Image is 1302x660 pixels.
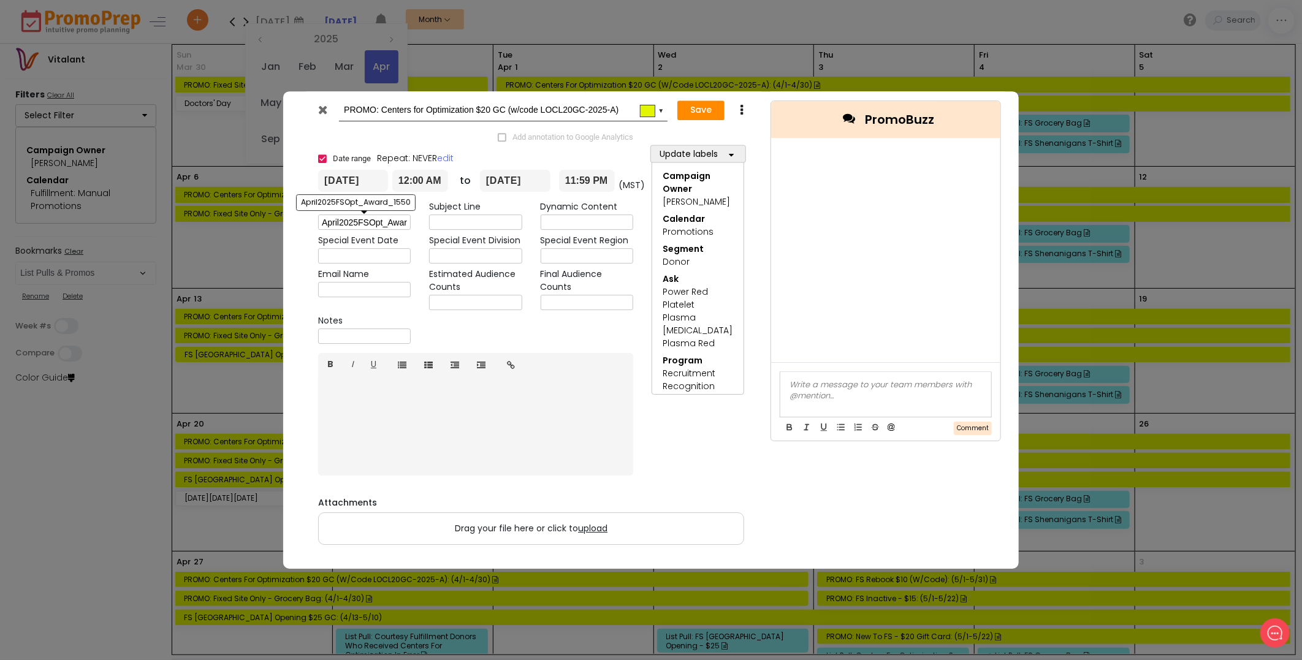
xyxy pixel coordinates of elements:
[333,154,371,165] span: Date range
[389,354,416,377] a: Unordered list
[663,226,733,238] div: Promotions
[663,243,733,256] div: Segment
[344,99,658,121] input: Add name...
[663,195,733,208] div: [PERSON_NAME]
[650,145,746,163] button: Update labels
[578,522,607,534] span: upload
[663,393,733,419] div: Donation Center
[663,324,733,337] div: [MEDICAL_DATA]
[954,422,992,436] button: Comment
[663,337,733,350] div: Plasma Red
[34,55,211,69] h2: What can we do to help?
[34,31,211,48] h1: Hello [PERSON_NAME]!
[342,354,362,377] a: I
[663,286,733,298] div: Power Red
[429,201,481,214] label: Subject Line
[318,315,343,328] label: Notes
[615,180,642,192] div: (MST)
[441,354,468,377] a: Outdent
[319,513,744,544] label: Drag your file here or click to
[318,201,357,214] label: Promo ID
[559,170,615,192] input: End time
[663,298,733,311] div: Platelet
[658,105,664,115] div: ▼
[663,354,733,367] div: Program
[541,201,618,214] label: Dynamic Content
[663,213,733,226] div: Calendar
[663,170,733,195] div: Campaign Owner
[437,152,454,164] a: edit
[677,101,725,120] button: Save
[468,354,495,377] a: Indent
[429,268,522,294] label: Estimated Audience Counts
[498,354,524,377] a: Insert link
[663,311,733,324] div: Plasma
[318,170,388,192] input: From date
[1260,618,1290,648] iframe: gist-messenger-bubble-iframe
[392,170,448,192] input: Start time
[79,87,147,97] span: New conversation
[541,235,629,248] label: Special Event Region
[663,256,733,268] div: Donor
[663,367,733,380] div: Recruitment
[318,268,369,281] label: Email Name
[429,235,520,248] label: Special Event Division
[415,354,442,377] a: Ordered list
[10,79,235,105] button: New conversation
[318,235,398,248] label: Special Event Date
[663,273,733,286] div: Ask
[377,152,454,164] span: Repeat: NEVER
[362,354,386,377] a: U
[480,170,550,192] input: To date
[102,428,155,436] span: We run on Gist
[448,174,476,189] div: to
[541,268,633,294] label: Final Audience Counts
[865,110,934,129] span: PromoBuzz
[663,380,733,393] div: Recognition
[318,354,343,377] a: B
[318,498,744,509] h6: Attachments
